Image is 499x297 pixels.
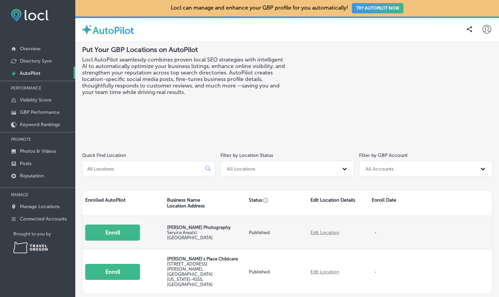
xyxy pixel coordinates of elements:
h3: Locl AutoPilot seamlessly combines proven local SEO strategies with intelligent AI to automatical... [82,56,287,95]
div: All Accounts [366,166,394,172]
p: Keyword Rankings [20,122,60,127]
p: - [372,223,387,242]
button: TRY AUTOPILOT NOW [352,3,404,13]
button: Enroll [85,264,140,280]
p: Visibility Score [20,97,52,103]
div: Business Name Location Address [164,190,246,216]
span: United States [167,230,213,240]
div: All Locations [227,166,255,172]
button: Enroll [85,225,140,241]
iframe: Locl: AutoPilot Overview [328,45,492,137]
label: AutoPilot [93,25,134,36]
img: autopilot-icon [81,24,93,36]
h2: Put Your GBP Locations on AutoPilot [82,45,287,54]
p: Published [249,230,305,235]
p: Manage Locations [20,204,60,210]
a: Edit Location [310,269,339,275]
label: Filter by GBP Account [359,152,408,158]
input: All Locations [87,166,200,172]
label: [STREET_ADDRESS][PERSON_NAME] , [GEOGRAPHIC_DATA][US_STATE]-4555, [GEOGRAPHIC_DATA] [167,261,213,287]
p: [PERSON_NAME] Photography [167,225,243,230]
label: Quick Find Location [82,152,126,158]
p: Connected Accounts [20,216,67,222]
p: Published [249,269,305,275]
div: Status [246,190,307,216]
div: Enroll Date [369,190,430,216]
img: Travel Oregon [13,242,48,253]
p: Overview [20,46,40,52]
p: Posts [20,161,31,166]
label: Filter by Location Status [220,152,273,158]
img: fda3e92497d09a02dc62c9cd864e3231.png [11,9,49,22]
p: AutoPilot [20,70,40,76]
p: Reputation [20,173,44,179]
p: [PERSON_NAME]'s Place Childcare [167,256,243,261]
div: Enrolled AutoPilot [82,190,164,216]
a: Edit Location [310,230,339,235]
p: Photos & Videos [20,148,56,154]
div: Edit Location Details [308,190,369,216]
p: - [372,262,387,282]
p: GBP Performance [20,109,60,115]
p: Directory Sync [20,58,52,64]
p: Brought to you by [13,231,75,237]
